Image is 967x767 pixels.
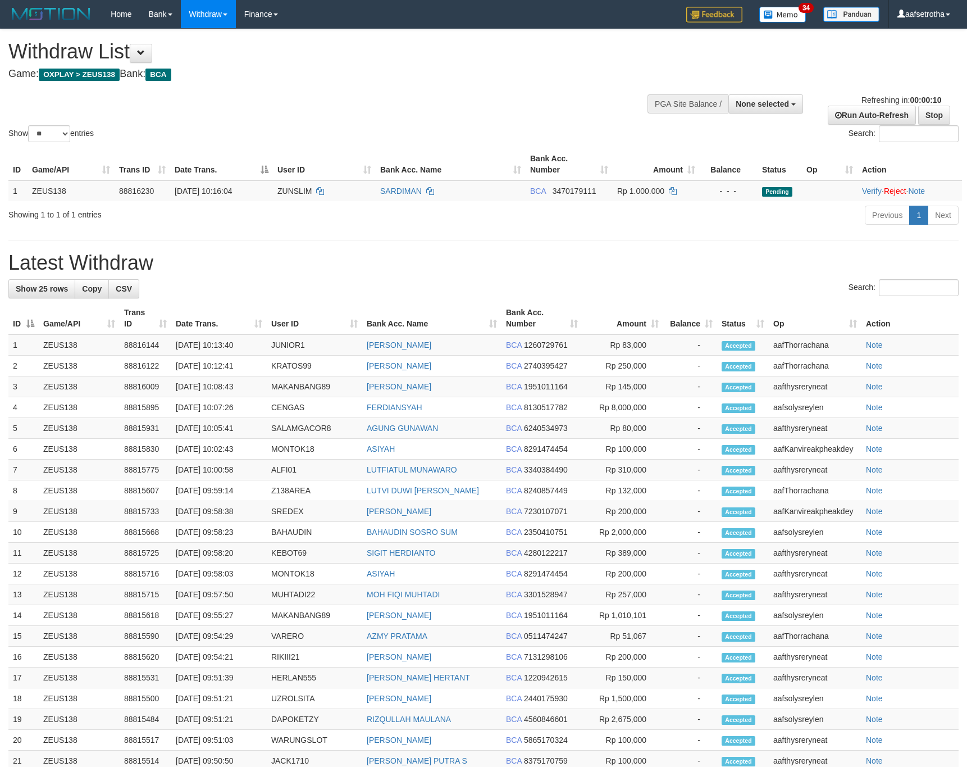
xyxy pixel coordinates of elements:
[686,7,742,22] img: Feedback.jpg
[8,564,39,584] td: 12
[39,376,120,397] td: ZEUS138
[524,632,568,641] span: Copy 0511474247 to clipboard
[267,501,362,522] td: SREDEX
[524,424,568,433] span: Copy 6240534973 to clipboard
[866,715,883,724] a: Note
[582,480,663,501] td: Rp 132,000
[524,341,568,350] span: Copy 1260729761 to clipboard
[663,605,717,626] td: -
[367,528,458,537] a: BAHAUDIN SOSRO SUM
[849,125,959,142] label: Search:
[722,528,755,538] span: Accepted
[802,148,857,180] th: Op: activate to sort column ascending
[267,584,362,605] td: MUHTADI22
[663,668,717,688] td: -
[758,148,802,180] th: Status
[39,584,120,605] td: ZEUS138
[728,94,803,114] button: None selected
[171,501,267,522] td: [DATE] 09:58:38
[171,439,267,460] td: [DATE] 10:02:43
[367,715,451,724] a: RIZQULLAH MAULANA
[663,334,717,356] td: -
[722,341,755,351] span: Accepted
[39,522,120,543] td: ZEUS138
[8,40,633,63] h1: Withdraw List
[582,302,663,334] th: Amount: activate to sort column ascending
[367,382,431,391] a: [PERSON_NAME]
[367,736,431,745] a: [PERSON_NAME]
[171,647,267,668] td: [DATE] 09:54:21
[8,205,395,220] div: Showing 1 to 1 of 1 entries
[524,361,568,370] span: Copy 2740395427 to clipboard
[722,445,755,455] span: Accepted
[769,418,861,439] td: aafthysreryneat
[722,570,755,579] span: Accepted
[16,284,68,293] span: Show 25 rows
[39,460,120,480] td: ZEUS138
[506,465,522,474] span: BCA
[367,590,440,599] a: MOH FIQI MUHTADI
[28,148,115,180] th: Game/API: activate to sort column ascending
[8,605,39,626] td: 14
[267,460,362,480] td: ALFI01
[866,652,883,661] a: Note
[108,279,139,298] a: CSV
[171,460,267,480] td: [DATE] 10:00:58
[866,632,883,641] a: Note
[506,590,522,599] span: BCA
[866,507,883,516] a: Note
[866,341,883,350] a: Note
[367,465,457,474] a: LUTFIATUL MUNAWARO
[267,605,362,626] td: MAKANBANG89
[8,356,39,376] td: 2
[769,522,861,543] td: aafsolysreylen
[8,69,633,80] h4: Game: Bank:
[39,356,120,376] td: ZEUS138
[171,302,267,334] th: Date Trans.: activate to sort column ascending
[367,652,431,661] a: [PERSON_NAME]
[171,418,267,439] td: [DATE] 10:05:41
[8,543,39,564] td: 11
[704,185,753,197] div: - - -
[267,302,362,334] th: User ID: activate to sort column ascending
[120,356,171,376] td: 88816122
[120,418,171,439] td: 88815931
[769,439,861,460] td: aafKanvireakpheakdey
[8,501,39,522] td: 9
[799,3,814,13] span: 34
[171,376,267,397] td: [DATE] 10:08:43
[39,302,120,334] th: Game/API: activate to sort column ascending
[663,543,717,564] td: -
[82,284,102,293] span: Copy
[582,564,663,584] td: Rp 200,000
[367,486,479,495] a: LUTVI DUWI [PERSON_NAME]
[582,543,663,564] td: Rp 389,000
[722,549,755,559] span: Accepted
[524,403,568,412] span: Copy 8130517782 to clipboard
[663,522,717,543] td: -
[267,647,362,668] td: RIKIII21
[866,590,883,599] a: Note
[582,522,663,543] td: Rp 2,000,000
[769,626,861,647] td: aafThorrachana
[8,480,39,501] td: 8
[524,548,568,557] span: Copy 4280122217 to clipboard
[171,334,267,356] td: [DATE] 10:13:40
[823,7,879,22] img: panduan.png
[530,187,546,196] span: BCA
[506,382,522,391] span: BCA
[722,591,755,600] span: Accepted
[582,668,663,688] td: Rp 150,000
[722,362,755,371] span: Accepted
[267,480,362,501] td: Z138AREA
[506,361,522,370] span: BCA
[582,376,663,397] td: Rp 145,000
[908,187,925,196] a: Note
[75,279,109,298] a: Copy
[866,611,883,620] a: Note
[582,605,663,626] td: Rp 1,010,101
[506,341,522,350] span: BCA
[39,501,120,522] td: ZEUS138
[267,418,362,439] td: SALAMGACOR8
[582,356,663,376] td: Rp 250,000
